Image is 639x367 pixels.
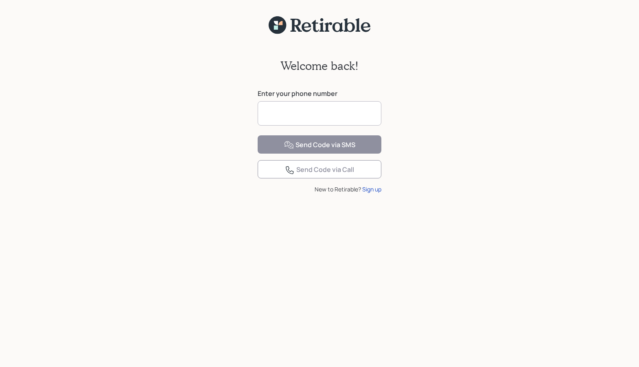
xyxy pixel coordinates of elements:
div: Sign up [362,185,381,193]
h2: Welcome back! [280,59,359,73]
div: New to Retirable? [258,185,381,193]
label: Enter your phone number [258,89,381,98]
button: Send Code via Call [258,160,381,178]
button: Send Code via SMS [258,135,381,154]
div: Send Code via Call [285,165,354,175]
div: Send Code via SMS [284,140,355,150]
